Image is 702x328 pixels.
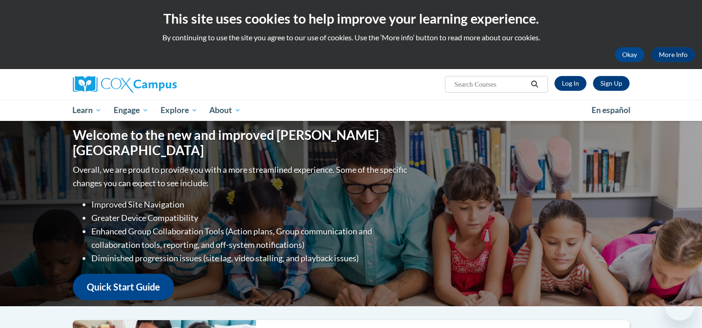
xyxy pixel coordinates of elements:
[72,105,102,116] span: Learn
[73,274,174,300] a: Quick Start Guide
[453,79,528,90] input: Search Courses
[7,32,695,43] p: By continuing to use the site you agree to our use of cookies. Use the ‘More info’ button to read...
[592,105,631,115] span: En español
[203,100,247,121] a: About
[91,252,409,265] li: Diminished progression issues (site lag, video stalling, and playback issues)
[593,76,630,91] a: Register
[554,76,586,91] a: Log In
[73,127,409,158] h1: Welcome to the new and improved [PERSON_NAME][GEOGRAPHIC_DATA]
[67,100,108,121] a: Learn
[73,76,249,93] a: Cox Campus
[651,47,695,62] a: More Info
[73,163,409,190] p: Overall, we are proud to provide you with a more streamlined experience. Some of the specific cha...
[209,105,241,116] span: About
[91,198,409,211] li: Improved Site Navigation
[615,47,644,62] button: Okay
[586,101,637,120] a: En español
[155,100,204,121] a: Explore
[108,100,155,121] a: Engage
[528,79,541,90] button: Search
[7,9,695,28] h2: This site uses cookies to help improve your learning experience.
[161,105,198,116] span: Explore
[91,225,409,252] li: Enhanced Group Collaboration Tools (Action plans, Group communication and collaboration tools, re...
[59,100,644,121] div: Main menu
[665,291,695,321] iframe: Button to launch messaging window
[73,76,177,93] img: Cox Campus
[91,211,409,225] li: Greater Device Compatibility
[114,105,148,116] span: Engage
